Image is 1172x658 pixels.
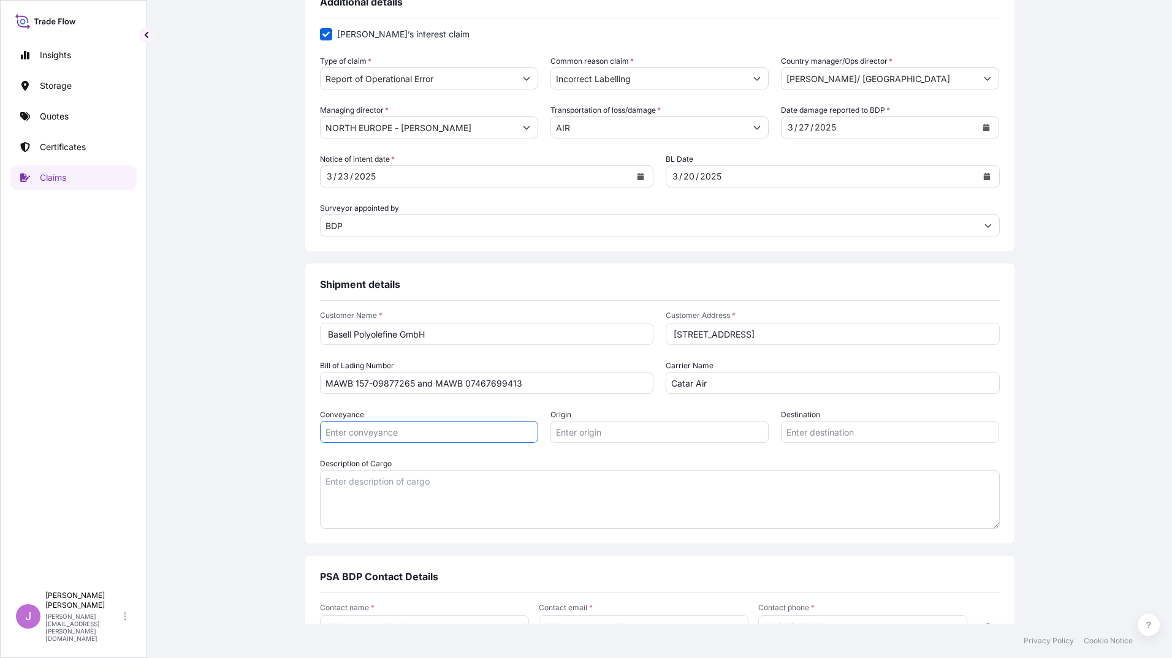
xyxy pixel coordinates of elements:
[10,165,137,190] a: Claims
[10,104,137,129] a: Quotes
[516,116,538,138] button: Show suggestions
[550,55,634,67] label: Common reason claim
[781,55,892,67] label: Country manager/Ops director
[671,169,679,184] div: month,
[682,169,696,184] div: day,
[320,55,371,67] label: Type of claim
[321,214,977,236] input: Select surveyor
[320,278,400,290] span: Shipment details
[786,120,794,135] div: month,
[10,43,137,67] a: Insights
[758,603,968,613] span: Contact phone
[976,118,996,137] button: Calendar
[699,169,723,184] div: year,
[813,120,837,135] div: year,
[794,120,797,135] div: /
[353,169,377,184] div: year,
[45,613,121,642] p: [PERSON_NAME][EMAIL_ADDRESS][PERSON_NAME][DOMAIN_NAME]
[40,110,69,123] p: Quotes
[320,311,654,320] span: Customer Name
[320,603,530,613] span: Contact name
[976,67,999,89] button: Show suggestions
[666,372,1000,394] input: Enter carrier name
[40,172,66,184] p: Claims
[550,421,769,443] input: Enter origin
[320,104,389,116] label: Managing director
[758,615,968,637] input: +1 (111) 111-111
[516,67,538,89] button: Show suggestions
[320,202,399,214] label: Surveyor appointed by
[321,116,516,138] input: Select managing director
[550,409,571,421] label: Origin
[810,120,813,135] div: /
[40,141,86,153] p: Certificates
[320,421,538,443] input: Enter conveyance
[25,610,31,622] span: J
[539,603,748,613] span: Contact email
[781,104,890,116] span: Date damage reported to BDP
[977,167,997,186] button: Calendar
[666,311,1000,320] span: Customer Address
[1084,636,1133,646] a: Cookie Notice
[550,104,661,116] label: Transportation of loss/damage
[40,80,72,92] p: Storage
[333,169,337,184] div: /
[10,74,137,98] a: Storage
[320,153,395,165] span: Notice of intent date
[551,67,746,89] input: Select reason
[631,167,650,186] button: Calendar
[782,67,976,89] input: Select director
[350,169,353,184] div: /
[551,116,746,138] input: Select transportation
[781,409,820,421] label: Destination
[320,458,392,470] label: Description of Cargo
[1024,636,1074,646] a: Privacy Policy
[781,421,999,443] input: Enter destination
[320,323,654,345] input: Enter customer name
[321,67,516,89] input: Select type
[746,116,768,138] button: Show suggestions
[320,360,394,372] label: Bill of Lading Number
[320,409,364,421] label: Conveyance
[10,135,137,159] a: Certificates
[977,214,999,236] button: Show suggestions
[666,360,713,372] label: Carrier Name
[539,615,748,637] input: Who can we email?
[666,153,693,165] span: BL Date
[679,169,682,184] div: /
[320,372,654,394] input: Enter bill of lading number
[45,591,121,610] p: [PERSON_NAME] [PERSON_NAME]
[320,570,438,583] span: PSA BDP Contact Details
[325,169,333,184] div: month,
[40,49,71,61] p: Insights
[320,615,530,637] input: Who can we talk to?
[337,28,470,40] span: [PERSON_NAME]’s interest claim
[337,169,350,184] div: day,
[797,120,810,135] div: day,
[696,169,699,184] div: /
[666,323,1000,345] input: Enter customer address
[746,67,768,89] button: Show suggestions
